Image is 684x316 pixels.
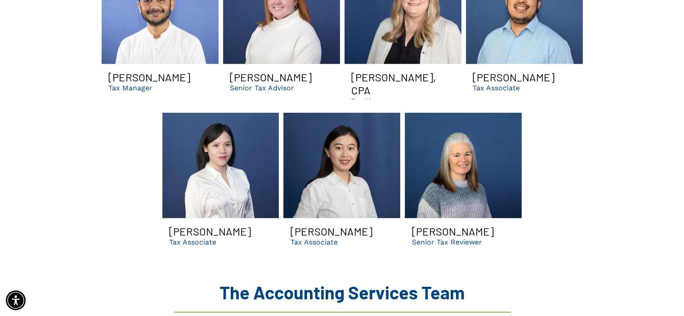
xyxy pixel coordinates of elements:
p: Tax Manager [108,84,152,92]
h3: [PERSON_NAME] [108,71,190,84]
p: Tax Associate [290,238,337,246]
a: Rachel Yang Dental Tax Associate | managerial dental consultants for DSOs and more in Suwanee GA [283,112,400,218]
p: Tax Associate [169,238,216,246]
h3: [PERSON_NAME] [169,225,251,238]
a: Terri Smiling | senior dental tax reviewer | suwanee ga dso accountants [405,112,522,218]
p: Tax Manager [351,97,395,105]
h3: [PERSON_NAME] [230,71,312,84]
p: Senior Tax Advisor [230,84,294,92]
h3: [PERSON_NAME], CPA [351,71,455,97]
span: The Accounting Services Team [219,281,465,303]
p: Senior Tax Reviewer [411,238,482,246]
div: Accessibility Menu [6,290,26,310]
a: Omar dental tax associate in Suwanee GA | find out if you need a dso [162,112,279,218]
p: Tax Associate [473,84,520,92]
h3: [PERSON_NAME] [290,225,372,238]
h3: [PERSON_NAME] [411,225,493,238]
h3: [PERSON_NAME] [473,71,554,84]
